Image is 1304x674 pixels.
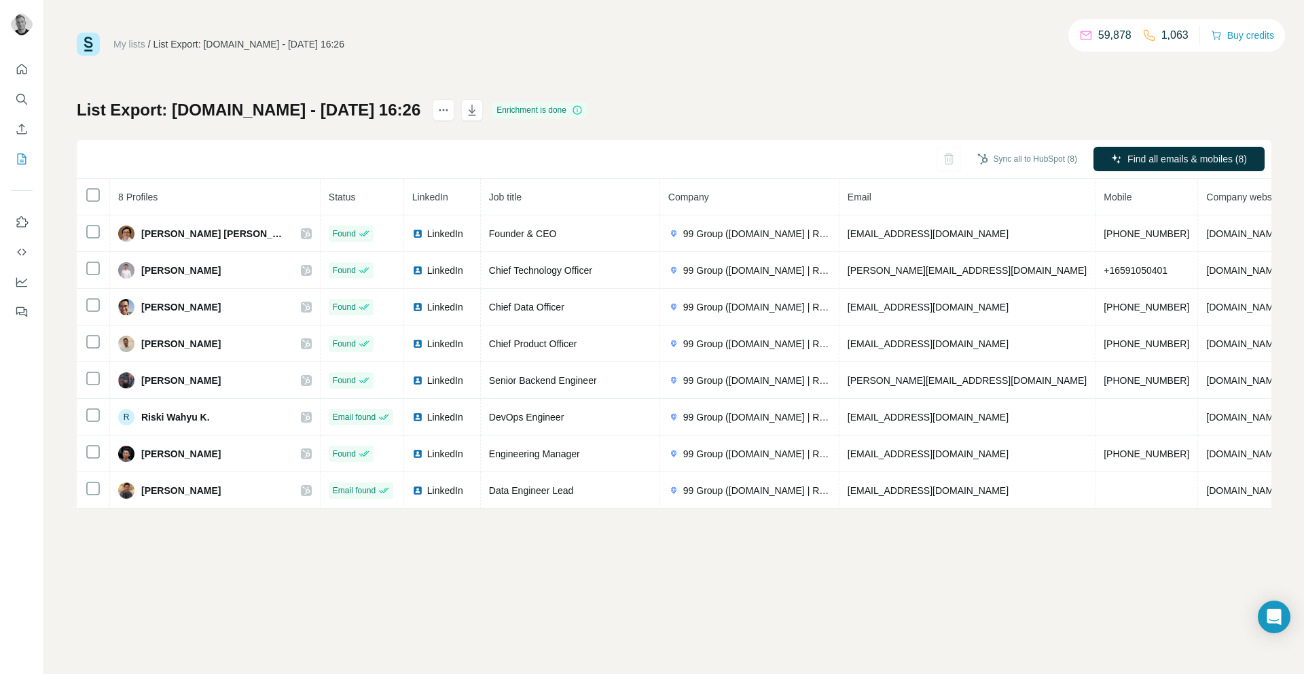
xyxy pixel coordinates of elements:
[412,338,423,349] img: LinkedIn logo
[489,485,574,496] span: Data Engineer Lead
[848,448,1009,459] span: [EMAIL_ADDRESS][DOMAIN_NAME]
[683,337,831,351] span: 99 Group ([DOMAIN_NAME] | Rumah123 | SRX)
[1098,27,1131,43] p: 59,878
[668,228,679,239] img: company-logo
[1206,302,1282,313] span: [DOMAIN_NAME]
[11,147,33,171] button: My lists
[141,374,221,387] span: [PERSON_NAME]
[11,270,33,294] button: Dashboard
[968,149,1087,169] button: Sync all to HubSpot (8)
[427,264,463,277] span: LinkedIn
[118,192,158,202] span: 8 Profiles
[412,448,423,459] img: LinkedIn logo
[412,412,423,423] img: LinkedIn logo
[77,33,100,56] img: Surfe Logo
[668,412,679,423] img: company-logo
[141,227,287,241] span: [PERSON_NAME] [PERSON_NAME]
[412,485,423,496] img: LinkedIn logo
[141,300,221,314] span: [PERSON_NAME]
[848,485,1009,496] span: [EMAIL_ADDRESS][DOMAIN_NAME]
[848,302,1009,313] span: [EMAIL_ADDRESS][DOMAIN_NAME]
[683,227,831,241] span: 99 Group ([DOMAIN_NAME] | Rumah123 | SRX)
[489,192,522,202] span: Job title
[118,372,134,389] img: Avatar
[11,57,33,82] button: Quick start
[1206,448,1282,459] span: [DOMAIN_NAME]
[329,192,356,202] span: Status
[683,484,831,497] span: 99 Group ([DOMAIN_NAME] | Rumah123 | SRX)
[1258,601,1290,633] div: Open Intercom Messenger
[333,411,376,423] span: Email found
[668,338,679,349] img: company-logo
[141,447,221,461] span: [PERSON_NAME]
[412,265,423,276] img: LinkedIn logo
[1104,228,1189,239] span: [PHONE_NUMBER]
[683,374,831,387] span: 99 Group ([DOMAIN_NAME] | Rumah123 | SRX)
[1206,485,1282,496] span: [DOMAIN_NAME]
[427,447,463,461] span: LinkedIn
[118,446,134,462] img: Avatar
[489,448,580,459] span: Engineering Manager
[1093,147,1265,171] button: Find all emails & mobiles (8)
[1206,338,1282,349] span: [DOMAIN_NAME]
[153,37,344,51] div: List Export: [DOMAIN_NAME] - [DATE] 16:26
[1104,192,1131,202] span: Mobile
[118,226,134,242] img: Avatar
[848,338,1009,349] span: [EMAIL_ADDRESS][DOMAIN_NAME]
[848,375,1087,386] span: [PERSON_NAME][EMAIL_ADDRESS][DOMAIN_NAME]
[1161,27,1189,43] p: 1,063
[11,210,33,234] button: Use Surfe on LinkedIn
[848,412,1009,423] span: [EMAIL_ADDRESS][DOMAIN_NAME]
[412,192,448,202] span: LinkedIn
[333,264,356,277] span: Found
[1206,412,1282,423] span: [DOMAIN_NAME]
[118,299,134,315] img: Avatar
[668,375,679,386] img: company-logo
[118,482,134,499] img: Avatar
[427,374,463,387] span: LinkedIn
[333,448,356,460] span: Found
[848,265,1087,276] span: [PERSON_NAME][EMAIL_ADDRESS][DOMAIN_NAME]
[683,447,831,461] span: 99 Group ([DOMAIN_NAME] | Rumah123 | SRX)
[141,264,221,277] span: [PERSON_NAME]
[427,337,463,351] span: LinkedIn
[848,228,1009,239] span: [EMAIL_ADDRESS][DOMAIN_NAME]
[668,192,709,202] span: Company
[427,484,463,497] span: LinkedIn
[433,99,454,121] button: actions
[118,336,134,352] img: Avatar
[489,302,564,313] span: Chief Data Officer
[141,410,210,424] span: Riski Wahyu K.
[141,484,221,497] span: [PERSON_NAME]
[118,409,134,425] div: R
[489,338,577,349] span: Chief Product Officer
[668,265,679,276] img: company-logo
[668,302,679,313] img: company-logo
[1104,338,1189,349] span: [PHONE_NUMBER]
[1127,152,1247,166] span: Find all emails & mobiles (8)
[11,300,33,324] button: Feedback
[1211,26,1274,45] button: Buy credits
[1206,228,1282,239] span: [DOMAIN_NAME]
[148,37,151,51] li: /
[489,412,564,423] span: DevOps Engineer
[1104,302,1189,313] span: [PHONE_NUMBER]
[668,448,679,459] img: company-logo
[333,484,376,497] span: Email found
[77,99,420,121] h1: List Export: [DOMAIN_NAME] - [DATE] 16:26
[11,240,33,264] button: Use Surfe API
[489,375,597,386] span: Senior Backend Engineer
[668,485,679,496] img: company-logo
[427,300,463,314] span: LinkedIn
[1206,375,1282,386] span: [DOMAIN_NAME]
[113,39,145,50] a: My lists
[11,87,33,111] button: Search
[1104,448,1189,459] span: [PHONE_NUMBER]
[1104,375,1189,386] span: [PHONE_NUMBER]
[1206,192,1282,202] span: Company website
[683,264,831,277] span: 99 Group ([DOMAIN_NAME] | Rumah123 | SRX)
[489,228,557,239] span: Founder & CEO
[412,228,423,239] img: LinkedIn logo
[427,227,463,241] span: LinkedIn
[333,374,356,387] span: Found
